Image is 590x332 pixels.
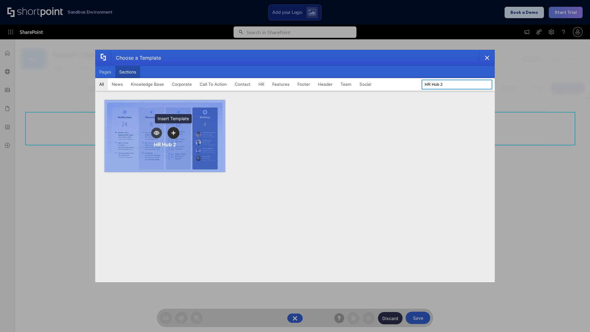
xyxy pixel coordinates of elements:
[108,78,127,90] button: News
[127,78,168,90] button: Knowledge Base
[268,78,293,90] button: Features
[95,66,115,78] button: Pages
[231,78,254,90] button: Contact
[154,141,176,148] div: HR Hub 2
[336,78,356,90] button: Team
[196,78,231,90] button: Call To Action
[559,302,590,332] iframe: Chat Widget
[95,50,495,282] div: template selector
[422,80,492,89] input: Search
[115,66,140,78] button: Sections
[254,78,268,90] button: HR
[168,78,196,90] button: Corporate
[111,50,161,65] div: Choose a Template
[314,78,336,90] button: Header
[95,78,108,90] button: All
[356,78,375,90] button: Social
[293,78,314,90] button: Footer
